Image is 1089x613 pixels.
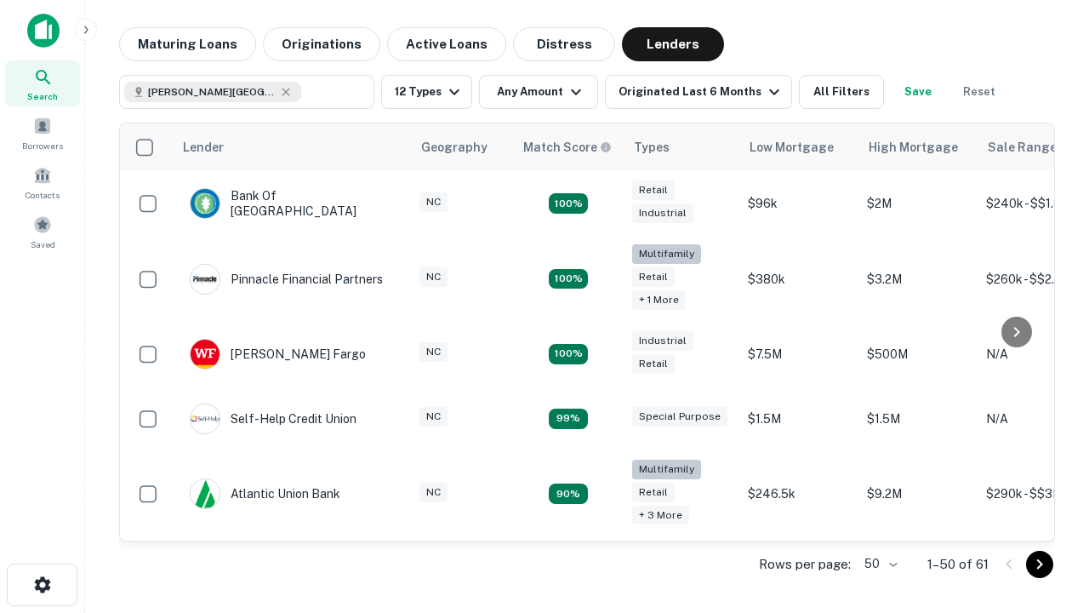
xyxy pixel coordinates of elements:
[190,264,383,295] div: Pinnacle Financial Partners
[739,123,858,171] th: Low Mortgage
[622,27,724,61] button: Lenders
[419,407,448,427] div: NC
[183,137,224,158] div: Lender
[27,89,58,103] span: Search
[549,344,588,364] div: Matching Properties: 14, hasApolloMatch: undefined
[858,171,978,236] td: $2M
[5,60,80,106] a: Search
[419,267,448,287] div: NC
[263,27,380,61] button: Originations
[148,84,276,100] span: [PERSON_NAME][GEOGRAPHIC_DATA], [GEOGRAPHIC_DATA]
[513,27,615,61] button: Distress
[5,209,80,255] a: Saved
[190,339,366,370] div: [PERSON_NAME] Fargo
[419,342,448,362] div: NC
[31,238,55,251] span: Saved
[739,451,858,537] td: $246.5k
[858,322,978,387] td: $500M
[411,123,513,171] th: Geography
[632,354,675,374] div: Retail
[523,138,612,157] div: Capitalize uses an advanced AI algorithm to match your search with the best lender. The match sco...
[632,180,675,200] div: Retail
[799,75,884,109] button: All Filters
[632,331,693,351] div: Industrial
[632,407,727,427] div: Special Purpose
[632,244,701,264] div: Multifamily
[624,123,739,171] th: Types
[632,290,686,310] div: + 1 more
[27,14,60,48] img: capitalize-icon.png
[5,159,80,205] a: Contacts
[190,404,356,434] div: Self-help Credit Union
[1026,551,1053,578] button: Go to next page
[22,139,63,152] span: Borrowers
[739,171,858,236] td: $96k
[632,460,701,479] div: Multifamily
[858,387,978,451] td: $1.5M
[605,75,792,109] button: Originated Last 6 Months
[549,484,588,504] div: Matching Properties: 10, hasApolloMatch: undefined
[750,137,834,158] div: Low Mortgage
[479,75,598,109] button: Any Amount
[191,340,220,369] img: picture
[549,409,588,429] div: Matching Properties: 11, hasApolloMatch: undefined
[632,203,693,223] div: Industrial
[119,27,256,61] button: Maturing Loans
[632,267,675,287] div: Retail
[419,483,448,502] div: NC
[191,479,220,508] img: picture
[739,387,858,451] td: $1.5M
[632,483,675,502] div: Retail
[190,188,394,219] div: Bank Of [GEOGRAPHIC_DATA]
[1004,477,1089,559] iframe: Chat Widget
[858,123,978,171] th: High Mortgage
[634,137,670,158] div: Types
[927,554,989,575] p: 1–50 of 61
[26,188,60,202] span: Contacts
[739,236,858,322] td: $380k
[632,506,689,525] div: + 3 more
[5,110,80,156] a: Borrowers
[952,75,1006,109] button: Reset
[381,75,472,109] button: 12 Types
[891,75,945,109] button: Save your search to get updates of matches that match your search criteria.
[739,322,858,387] td: $7.5M
[869,137,958,158] div: High Mortgage
[988,137,1057,158] div: Sale Range
[513,123,624,171] th: Capitalize uses an advanced AI algorithm to match your search with the best lender. The match sco...
[191,404,220,433] img: picture
[549,193,588,214] div: Matching Properties: 15, hasApolloMatch: undefined
[190,478,340,509] div: Atlantic Union Bank
[523,138,608,157] h6: Match Score
[191,265,220,294] img: picture
[858,552,900,576] div: 50
[858,451,978,537] td: $9.2M
[387,27,506,61] button: Active Loans
[619,82,784,102] div: Originated Last 6 Months
[173,123,411,171] th: Lender
[858,236,978,322] td: $3.2M
[549,269,588,289] div: Matching Properties: 20, hasApolloMatch: undefined
[759,554,851,575] p: Rows per page:
[419,192,448,212] div: NC
[421,137,487,158] div: Geography
[191,189,220,218] img: picture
